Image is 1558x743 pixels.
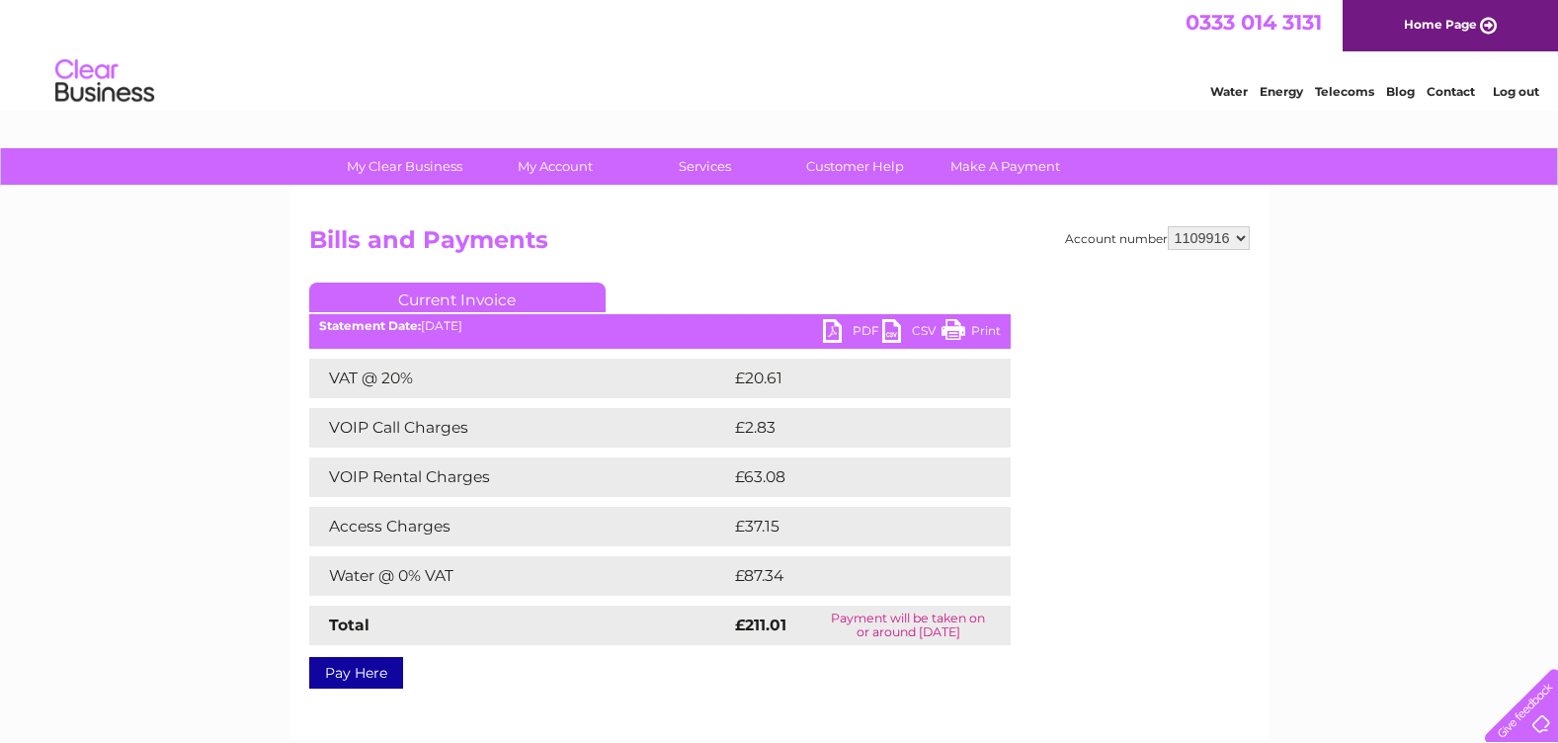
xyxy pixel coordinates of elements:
[54,51,155,112] img: logo.png
[730,408,964,448] td: £2.83
[823,319,882,348] a: PDF
[924,148,1087,185] a: Make A Payment
[623,148,786,185] a: Services
[309,226,1250,264] h2: Bills and Payments
[774,148,937,185] a: Customer Help
[309,359,730,398] td: VAT @ 20%
[473,148,636,185] a: My Account
[806,606,1011,645] td: Payment will be taken on or around [DATE]
[309,283,606,312] a: Current Invoice
[1186,10,1322,35] a: 0333 014 3131
[1386,84,1415,99] a: Blog
[309,657,403,689] a: Pay Here
[313,11,1247,96] div: Clear Business is a trading name of Verastar Limited (registered in [GEOGRAPHIC_DATA] No. 3667643...
[942,319,1001,348] a: Print
[1427,84,1475,99] a: Contact
[1315,84,1374,99] a: Telecoms
[1210,84,1248,99] a: Water
[730,507,967,546] td: £37.15
[1065,226,1250,250] div: Account number
[735,616,786,634] strong: £211.01
[309,319,1011,333] div: [DATE]
[309,507,730,546] td: Access Charges
[1260,84,1303,99] a: Energy
[1493,84,1539,99] a: Log out
[319,318,421,333] b: Statement Date:
[309,408,730,448] td: VOIP Call Charges
[730,359,969,398] td: £20.61
[730,457,971,497] td: £63.08
[323,148,486,185] a: My Clear Business
[309,457,730,497] td: VOIP Rental Charges
[730,556,970,596] td: £87.34
[309,556,730,596] td: Water @ 0% VAT
[329,616,369,634] strong: Total
[882,319,942,348] a: CSV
